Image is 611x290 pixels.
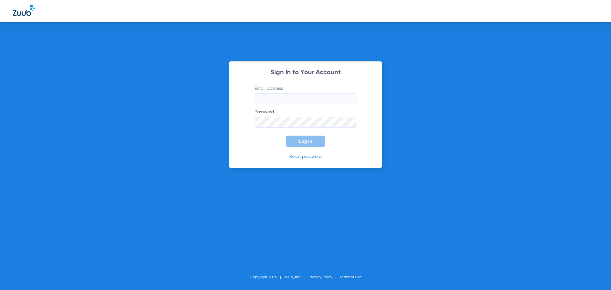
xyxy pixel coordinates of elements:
li: Copyright 2025 [250,274,284,280]
input: Email address [255,93,356,104]
a: Terms of Use [340,275,362,279]
a: Reset password [289,154,322,159]
li: Zuub, Inc. [284,274,309,280]
input: Password [255,117,356,128]
h2: Sign In to Your Account [245,69,366,76]
button: Log In [286,136,325,147]
label: Email address [255,85,356,104]
a: Privacy Policy [309,275,332,279]
span: Log In [299,139,312,144]
img: Zuub Logo [13,5,35,16]
label: Password [255,109,356,128]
